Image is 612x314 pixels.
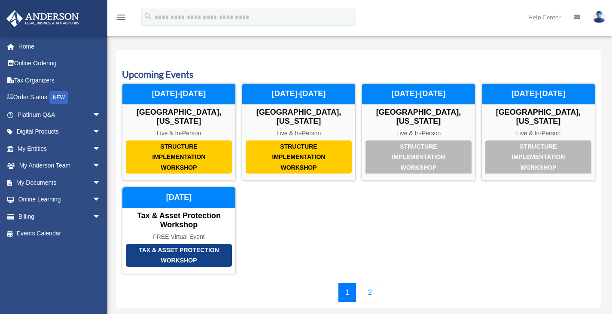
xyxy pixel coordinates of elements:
[362,83,475,181] a: Structure Implementation Workshop [GEOGRAPHIC_DATA], [US_STATE] Live & In-Person [DATE]-[DATE]
[122,233,235,241] div: FREE Virtual Event
[122,187,236,274] a: Tax & Asset Protection Workshop Tax & Asset Protection Workshop FREE Virtual Event [DATE]
[92,174,110,192] span: arrow_drop_down
[122,211,235,230] div: Tax & Asset Protection Workshop
[6,157,114,174] a: My Anderson Teamarrow_drop_down
[482,108,595,126] div: [GEOGRAPHIC_DATA], [US_STATE]
[6,208,114,225] a: Billingarrow_drop_down
[338,283,356,302] a: 1
[92,106,110,124] span: arrow_drop_down
[6,174,114,191] a: My Documentsarrow_drop_down
[362,84,475,104] div: [DATE]-[DATE]
[6,55,114,72] a: Online Ordering
[116,12,126,22] i: menu
[122,68,595,81] h3: Upcoming Events
[6,106,114,123] a: Platinum Q&Aarrow_drop_down
[92,157,110,175] span: arrow_drop_down
[242,108,355,126] div: [GEOGRAPHIC_DATA], [US_STATE]
[246,140,352,174] div: Structure Implementation Workshop
[122,83,236,181] a: Structure Implementation Workshop [GEOGRAPHIC_DATA], [US_STATE] Live & In-Person [DATE]-[DATE]
[362,108,475,126] div: [GEOGRAPHIC_DATA], [US_STATE]
[122,108,235,126] div: [GEOGRAPHIC_DATA], [US_STATE]
[361,283,379,302] a: 2
[122,130,235,137] div: Live & In-Person
[485,140,591,174] div: Structure Implementation Workshop
[482,84,595,104] div: [DATE]-[DATE]
[49,91,68,104] div: NEW
[6,123,114,140] a: Digital Productsarrow_drop_down
[126,244,232,267] div: Tax & Asset Protection Workshop
[6,140,114,157] a: My Entitiesarrow_drop_down
[365,140,472,174] div: Structure Implementation Workshop
[126,140,232,174] div: Structure Implementation Workshop
[6,89,114,107] a: Order StatusNEW
[6,191,114,208] a: Online Learningarrow_drop_down
[6,225,110,242] a: Events Calendar
[242,84,355,104] div: [DATE]-[DATE]
[482,130,595,137] div: Live & In-Person
[242,83,356,181] a: Structure Implementation Workshop [GEOGRAPHIC_DATA], [US_STATE] Live & In-Person [DATE]-[DATE]
[143,12,153,21] i: search
[122,187,235,208] div: [DATE]
[92,208,110,226] span: arrow_drop_down
[481,83,595,181] a: Structure Implementation Workshop [GEOGRAPHIC_DATA], [US_STATE] Live & In-Person [DATE]-[DATE]
[92,191,110,209] span: arrow_drop_down
[6,38,114,55] a: Home
[593,11,606,23] img: User Pic
[92,140,110,158] span: arrow_drop_down
[362,130,475,137] div: Live & In-Person
[6,72,114,89] a: Tax Organizers
[242,130,355,137] div: Live & In-Person
[116,15,126,22] a: menu
[92,123,110,141] span: arrow_drop_down
[122,84,235,104] div: [DATE]-[DATE]
[4,10,82,27] img: Anderson Advisors Platinum Portal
